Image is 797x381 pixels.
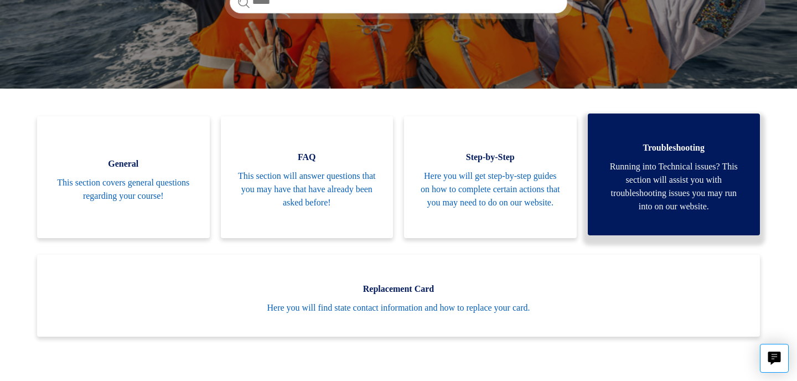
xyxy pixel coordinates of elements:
span: This section covers general questions regarding your course! [54,176,193,203]
a: Replacement Card Here you will find state contact information and how to replace your card. [37,255,760,337]
button: Live chat [760,344,789,373]
a: Troubleshooting Running into Technical issues? This section will assist you with troubleshooting ... [588,114,760,235]
span: Step-by-Step [421,151,560,164]
span: Troubleshooting [604,141,744,155]
span: FAQ [237,151,377,164]
span: Here you will find state contact information and how to replace your card. [54,301,743,315]
span: Here you will get step-by-step guides on how to complete certain actions that you may need to do ... [421,169,560,209]
a: Step-by-Step Here you will get step-by-step guides on how to complete certain actions that you ma... [404,116,577,238]
span: This section will answer questions that you may have that have already been asked before! [237,169,377,209]
span: General [54,157,193,171]
span: Replacement Card [54,282,743,296]
span: Running into Technical issues? This section will assist you with troubleshooting issues you may r... [604,160,744,213]
a: General This section covers general questions regarding your course! [37,116,210,238]
a: FAQ This section will answer questions that you may have that have already been asked before! [221,116,394,238]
